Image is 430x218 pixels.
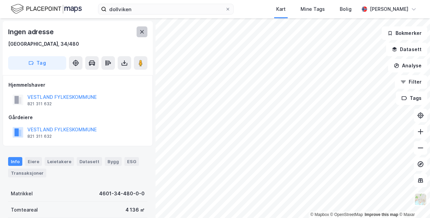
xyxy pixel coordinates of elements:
div: [PERSON_NAME] [370,5,408,13]
div: Bygg [105,157,122,166]
button: Tags [396,91,427,105]
input: Søk på adresse, matrikkel, gårdeiere, leietakere eller personer [106,4,225,14]
div: Hjemmelshaver [8,81,147,89]
div: 4 136 ㎡ [125,206,145,214]
div: 821 311 632 [27,101,52,107]
div: Datasett [77,157,102,166]
button: Tag [8,56,66,70]
button: Filter [395,75,427,89]
div: 821 311 632 [27,134,52,139]
button: Bokmerker [382,26,427,40]
iframe: Chat Widget [396,186,430,218]
div: Matrikkel [11,190,33,198]
img: logo.f888ab2527a4732fd821a326f86c7f29.svg [11,3,82,15]
div: [GEOGRAPHIC_DATA], 34/480 [8,40,79,48]
div: 4601-34-480-0-0 [99,190,145,198]
div: Bolig [340,5,352,13]
div: Kart [276,5,286,13]
div: Tomteareal [11,206,38,214]
button: Datasett [386,43,427,56]
div: Transaksjoner [8,169,46,177]
div: Eiere [25,157,42,166]
div: Gårdeiere [8,113,147,122]
a: Mapbox [310,212,329,217]
div: Info [8,157,22,166]
div: Mine Tags [301,5,325,13]
div: ESG [124,157,139,166]
button: Analyse [388,59,427,72]
div: Ingen adresse [8,26,55,37]
a: Improve this map [365,212,398,217]
div: Leietakere [45,157,74,166]
a: OpenStreetMap [330,212,363,217]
